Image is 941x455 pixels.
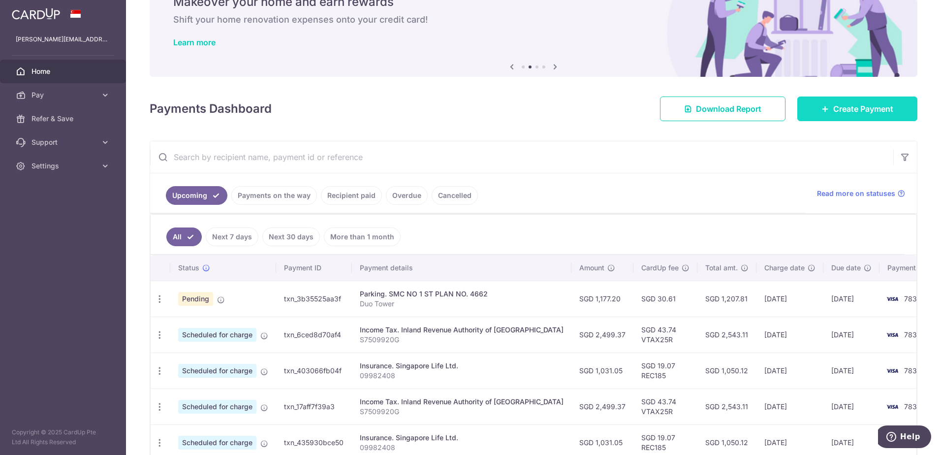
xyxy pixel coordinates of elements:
[31,66,96,76] span: Home
[697,353,756,389] td: SGD 1,050.12
[262,227,320,246] a: Next 30 days
[231,186,317,205] a: Payments on the way
[823,389,879,424] td: [DATE]
[882,365,902,377] img: Bank Card
[904,330,921,339] span: 7834
[12,8,60,20] img: CardUp
[697,317,756,353] td: SGD 2,543.11
[904,402,921,411] span: 7834
[697,389,756,424] td: SGD 2,543.11
[697,281,756,317] td: SGD 1,207.81
[633,281,697,317] td: SGD 30.61
[823,281,879,317] td: [DATE]
[276,353,352,389] td: txn_403066fb04f
[360,397,564,407] div: Income Tax. Inland Revenue Authority of [GEOGRAPHIC_DATA]
[360,361,564,371] div: Insurance. Singapore Life Ltd.
[878,425,931,450] iframe: Opens a widget where you can find more information
[276,317,352,353] td: txn_6ced8d70af4
[276,255,352,281] th: Payment ID
[386,186,428,205] a: Overdue
[764,263,805,273] span: Charge date
[178,263,199,273] span: Status
[633,353,697,389] td: SGD 19.07 REC185
[173,14,894,26] h6: Shift your home renovation expenses onto your credit card!
[904,366,921,375] span: 7834
[360,407,564,417] p: S7509920G
[360,325,564,335] div: Income Tax. Inland Revenue Authority of [GEOGRAPHIC_DATA]
[166,227,202,246] a: All
[166,186,227,205] a: Upcoming
[178,400,256,414] span: Scheduled for charge
[31,114,96,124] span: Refer & Save
[360,289,564,299] div: Parking. SMC NO 1 ST PLAN NO. 4662
[276,281,352,317] td: txn_3b35525aa3f
[276,389,352,424] td: txn_17aff7f39a3
[16,34,110,44] p: [PERSON_NAME][EMAIL_ADDRESS][DOMAIN_NAME]
[178,436,256,450] span: Scheduled for charge
[178,292,213,306] span: Pending
[150,100,272,118] h4: Payments Dashboard
[817,189,895,198] span: Read more on statuses
[705,263,738,273] span: Total amt.
[571,353,633,389] td: SGD 1,031.05
[432,186,478,205] a: Cancelled
[756,353,823,389] td: [DATE]
[206,227,258,246] a: Next 7 days
[882,401,902,413] img: Bank Card
[360,433,564,443] div: Insurance. Singapore Life Ltd.
[696,103,761,115] span: Download Report
[882,329,902,341] img: Bank Card
[571,389,633,424] td: SGD 2,499.37
[352,255,571,281] th: Payment details
[641,263,679,273] span: CardUp fee
[882,293,902,305] img: Bank Card
[633,317,697,353] td: SGD 43.74 VTAX25R
[823,317,879,353] td: [DATE]
[178,328,256,342] span: Scheduled for charge
[360,443,564,453] p: 09982408
[571,317,633,353] td: SGD 2,499.37
[756,389,823,424] td: [DATE]
[360,335,564,345] p: S7509920G
[579,263,604,273] span: Amount
[178,364,256,378] span: Scheduled for charge
[833,103,893,115] span: Create Payment
[173,37,216,47] a: Learn more
[756,317,823,353] td: [DATE]
[904,294,921,303] span: 7834
[31,137,96,147] span: Support
[831,263,861,273] span: Due date
[31,90,96,100] span: Pay
[823,353,879,389] td: [DATE]
[660,97,785,121] a: Download Report
[324,227,401,246] a: More than 1 month
[360,299,564,309] p: Duo Tower
[321,186,382,205] a: Recipient paid
[571,281,633,317] td: SGD 1,177.20
[150,141,893,173] input: Search by recipient name, payment id or reference
[31,161,96,171] span: Settings
[633,389,697,424] td: SGD 43.74 VTAX25R
[797,97,917,121] a: Create Payment
[756,281,823,317] td: [DATE]
[360,371,564,381] p: 09982408
[817,189,905,198] a: Read more on statuses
